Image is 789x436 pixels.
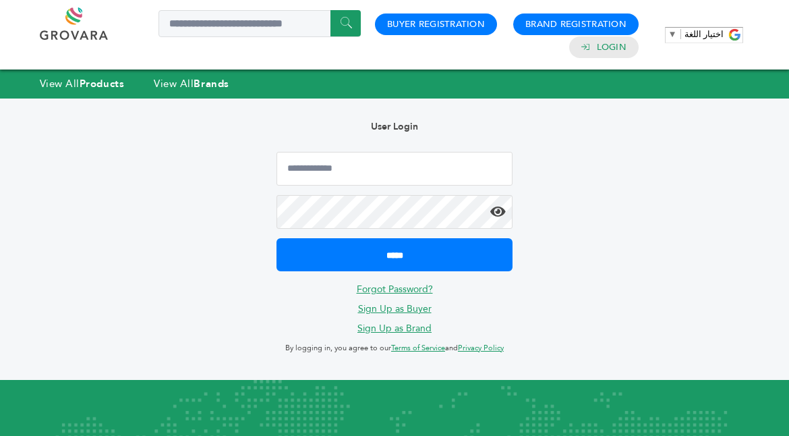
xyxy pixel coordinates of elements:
[357,283,433,296] a: Forgot Password?
[684,29,724,39] span: اختيار اللغة
[276,195,513,229] input: Password
[194,77,229,90] strong: Brands
[358,302,432,315] a: Sign Up as Buyer
[80,77,124,90] strong: Products
[387,18,485,30] a: Buyer Registration
[668,29,724,39] a: اختيار اللغة​
[40,77,125,90] a: View AllProducts
[668,29,677,39] span: ▼
[276,152,513,186] input: Email Address
[597,41,626,53] a: Login
[680,29,681,39] span: ​
[357,322,432,335] a: Sign Up as Brand
[276,340,513,356] p: By logging in, you agree to our and
[158,10,361,37] input: Search a product or brand...
[154,77,229,90] a: View AllBrands
[391,343,445,353] a: Terms of Service
[371,120,418,133] b: User Login
[458,343,504,353] a: Privacy Policy
[525,18,626,30] a: Brand Registration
